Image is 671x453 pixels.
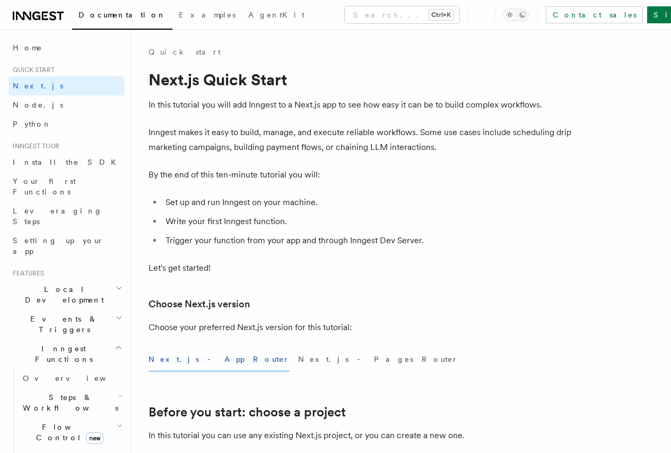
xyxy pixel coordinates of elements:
span: AgentKit [248,11,304,19]
span: Next.js [13,82,63,90]
a: Documentation [72,3,172,30]
button: Local Development [8,280,125,309]
span: Local Development [8,284,116,305]
span: Your first Functions [13,177,76,196]
a: Setting up your app [8,231,125,261]
span: Python [13,120,51,128]
button: Steps & Workflows [19,388,125,418]
span: Documentation [79,11,166,19]
span: Steps & Workflows [19,392,118,413]
span: Install the SDK [13,158,123,166]
button: Search...Ctrl+K [345,6,459,23]
span: Inngest Functions [8,343,115,365]
a: Python [8,114,125,134]
span: Setting up your app [13,236,104,255]
p: In this tutorial you can use any existing Next.js project, or you can create a new one. [149,428,573,443]
p: In this tutorial you will add Inngest to a Next.js app to see how easy it can be to build complex... [149,97,573,112]
button: Events & Triggers [8,309,125,339]
span: Leveraging Steps [13,207,102,226]
a: Home [8,38,125,57]
span: Examples [179,11,236,19]
a: Quick start [149,47,221,57]
a: Install the SDK [8,153,125,172]
button: Next.js - App Router [149,348,290,371]
button: Next.js - Pages Router [298,348,458,371]
li: Set up and run Inngest on your machine. [162,195,573,210]
button: Flow Controlnew [19,418,125,447]
li: Write your first Inngest function. [162,214,573,229]
span: Features [8,269,44,278]
span: Overview [23,374,132,383]
a: Leveraging Steps [8,201,125,231]
span: Inngest tour [8,142,59,150]
span: Node.js [13,101,63,109]
span: Flow Control [19,422,117,443]
span: Quick start [8,66,55,74]
kbd: Ctrl+K [429,10,453,20]
p: Choose your preferred Next.js version for this tutorial: [149,320,573,335]
span: Home [13,42,42,53]
span: Events & Triggers [8,314,116,335]
button: Toggle dark mode [503,8,529,21]
a: AgentKit [242,3,311,29]
a: Your first Functions [8,172,125,201]
p: Let's get started! [149,261,573,276]
a: Examples [172,3,242,29]
a: Next.js [8,76,125,95]
button: Inngest Functions [8,339,125,369]
span: new [86,432,103,444]
li: Trigger your function from your app and through Inngest Dev Server. [162,233,573,248]
h1: Next.js Quick Start [149,70,573,89]
a: Contact sales [546,6,643,23]
a: Before you start: choose a project [149,405,346,420]
a: Node.js [8,95,125,114]
a: Choose Next.js version [149,297,250,312]
a: Overview [19,369,125,388]
p: By the end of this ten-minute tutorial you will: [149,167,573,182]
p: Inngest makes it easy to build, manage, and execute reliable workflows. Some use cases include sc... [149,125,573,155]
